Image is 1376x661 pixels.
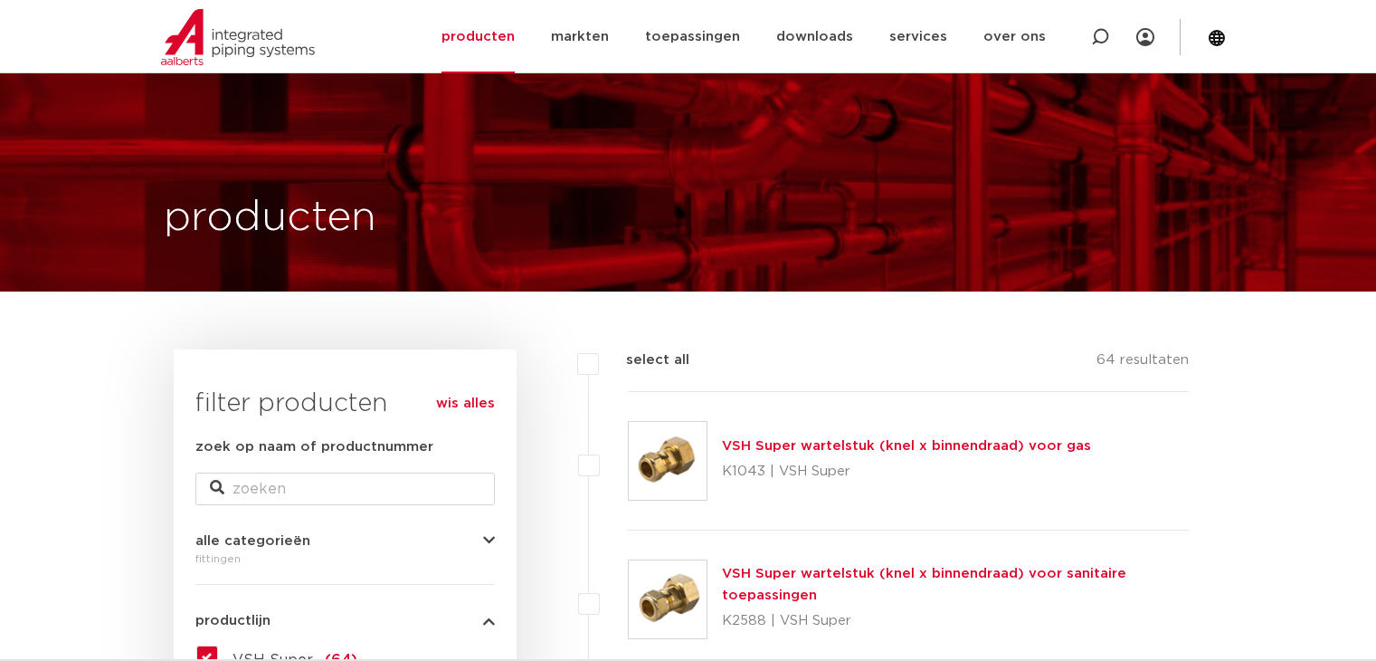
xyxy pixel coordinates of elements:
[164,189,376,247] h1: producten
[722,439,1091,453] a: VSH Super wartelstuk (knel x binnendraad) voor gas
[1096,350,1189,378] p: 64 resultaten
[195,473,495,505] input: zoeken
[195,614,270,627] span: productlijn
[722,457,1091,486] p: K1043 | VSH Super
[599,350,689,371] label: select all
[722,567,1126,602] a: VSH Super wartelstuk (knel x binnendraad) voor sanitaire toepassingen
[629,422,707,500] img: Thumbnail for VSH Super wartelstuk (knel x binnendraad) voor gas
[629,560,707,638] img: Thumbnail for VSH Super wartelstuk (knel x binnendraad) voor sanitaire toepassingen
[195,534,310,548] span: alle categorieën
[722,607,1190,636] p: K2588 | VSH Super
[195,436,433,458] label: zoek op naam of productnummer
[436,393,495,415] a: wis alles
[195,548,495,570] div: fittingen
[195,386,495,422] h3: filter producten
[195,614,495,627] button: productlijn
[195,534,495,548] button: alle categorieën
